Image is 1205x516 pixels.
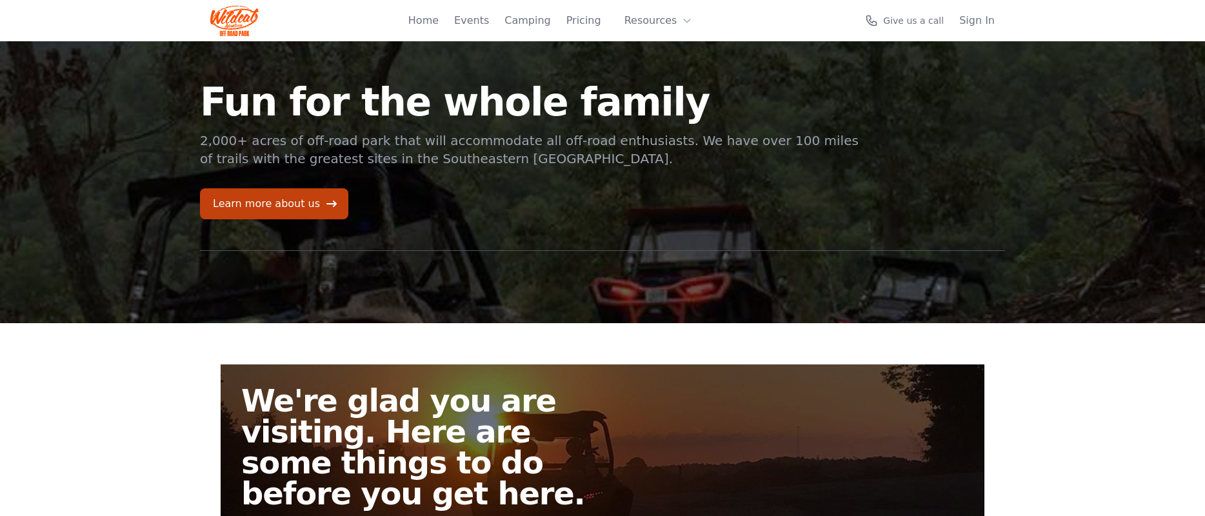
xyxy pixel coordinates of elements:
[959,13,995,28] a: Sign In
[504,13,550,28] a: Camping
[883,14,944,27] span: Give us a call
[200,83,861,121] h1: Fun for the whole family
[200,132,861,168] p: 2,000+ acres of off-road park that will accommodate all off-road enthusiasts. We have over 100 mi...
[210,5,259,36] img: Wildcat Logo
[566,13,601,28] a: Pricing
[617,8,701,34] button: Resources
[241,385,613,509] h2: We're glad you are visiting. Here are some things to do before you get here.
[454,13,489,28] a: Events
[865,14,944,27] a: Give us a call
[200,188,348,219] a: Learn more about us
[408,13,439,28] a: Home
